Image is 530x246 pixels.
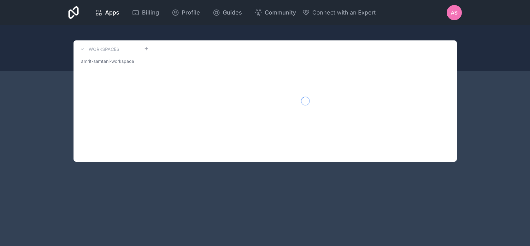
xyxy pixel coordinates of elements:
a: amrit-samtani-workspace [79,56,149,67]
span: Community [265,8,296,17]
a: Profile [167,6,205,20]
h3: Workspaces [89,46,119,52]
span: Billing [142,8,159,17]
a: Workspaces [79,45,119,53]
button: Connect with an Expert [302,8,376,17]
span: Connect with an Expert [312,8,376,17]
a: Apps [90,6,124,20]
span: Profile [182,8,200,17]
a: Community [250,6,301,20]
a: Guides [208,6,247,20]
span: amrit-samtani-workspace [81,58,134,64]
span: Apps [105,8,119,17]
span: Guides [223,8,242,17]
a: Billing [127,6,164,20]
span: AS [451,9,457,16]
